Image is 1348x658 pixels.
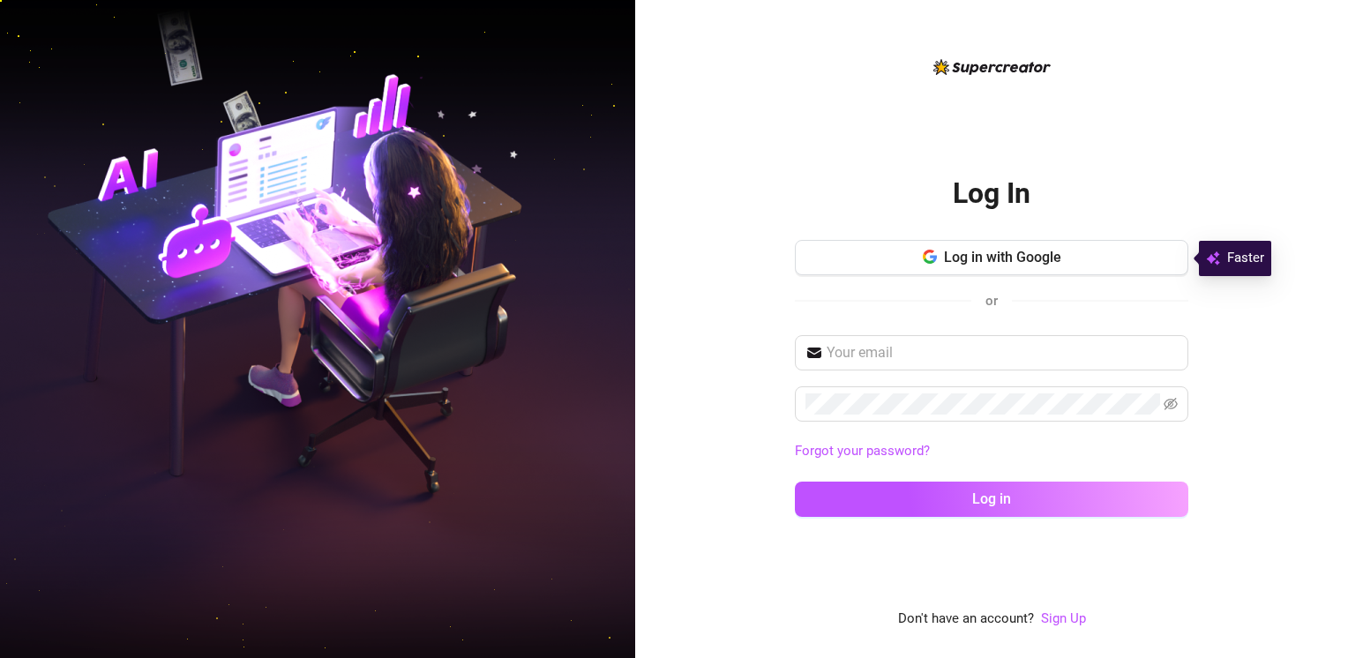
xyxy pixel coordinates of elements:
span: Don't have an account? [898,609,1034,630]
a: Sign Up [1041,609,1086,630]
span: Log in with Google [944,249,1061,265]
img: logo-BBDzfeDw.svg [933,59,1051,75]
span: Faster [1227,248,1264,269]
button: Log in [795,482,1188,517]
input: Your email [827,342,1178,363]
span: or [985,293,998,309]
img: svg%3e [1206,248,1220,269]
button: Log in with Google [795,240,1188,275]
a: Forgot your password? [795,441,1188,462]
h2: Log In [953,176,1030,212]
span: eye-invisible [1164,397,1178,411]
a: Sign Up [1041,610,1086,626]
a: Forgot your password? [795,443,930,459]
span: Log in [972,490,1011,507]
